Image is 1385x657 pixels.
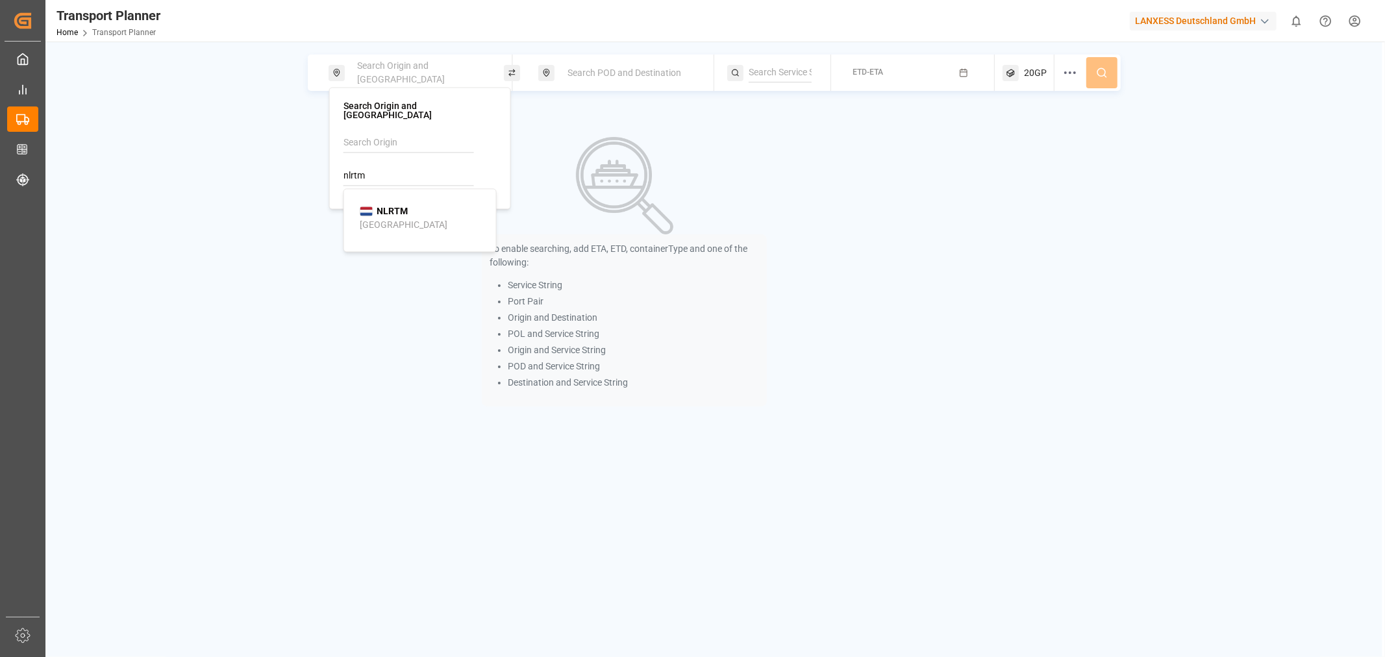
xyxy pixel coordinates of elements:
li: Port Pair [508,295,759,308]
input: Search Service String [749,63,812,82]
h4: Search Origin and [GEOGRAPHIC_DATA] [343,101,497,119]
input: Search Origin [343,133,474,153]
li: POD and Service String [508,360,759,373]
span: ETD-ETA [853,68,883,77]
a: Home [56,28,78,37]
button: LANXESS Deutschland GmbH [1130,8,1282,33]
b: NLRTM [377,206,408,216]
li: POL and Service String [508,327,759,341]
li: Service String [508,279,759,292]
span: Search POD and Destination [568,68,681,78]
button: ETD-ETA [839,60,986,86]
p: To enable searching, add ETA, ETD, containerType and one of the following: [490,242,759,269]
li: Destination and Service String [508,376,759,390]
button: show 0 new notifications [1282,6,1311,36]
div: [GEOGRAPHIC_DATA] [360,218,447,232]
li: Origin and Destination [508,311,759,325]
img: country [360,206,373,217]
img: Search [576,137,673,234]
div: Transport Planner [56,6,160,25]
span: 20GP [1024,66,1047,80]
div: LANXESS Deutschland GmbH [1130,12,1277,31]
input: Search POL [343,166,474,186]
button: Help Center [1311,6,1340,36]
span: Search Origin and [GEOGRAPHIC_DATA] [358,60,445,84]
li: Origin and Service String [508,343,759,357]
